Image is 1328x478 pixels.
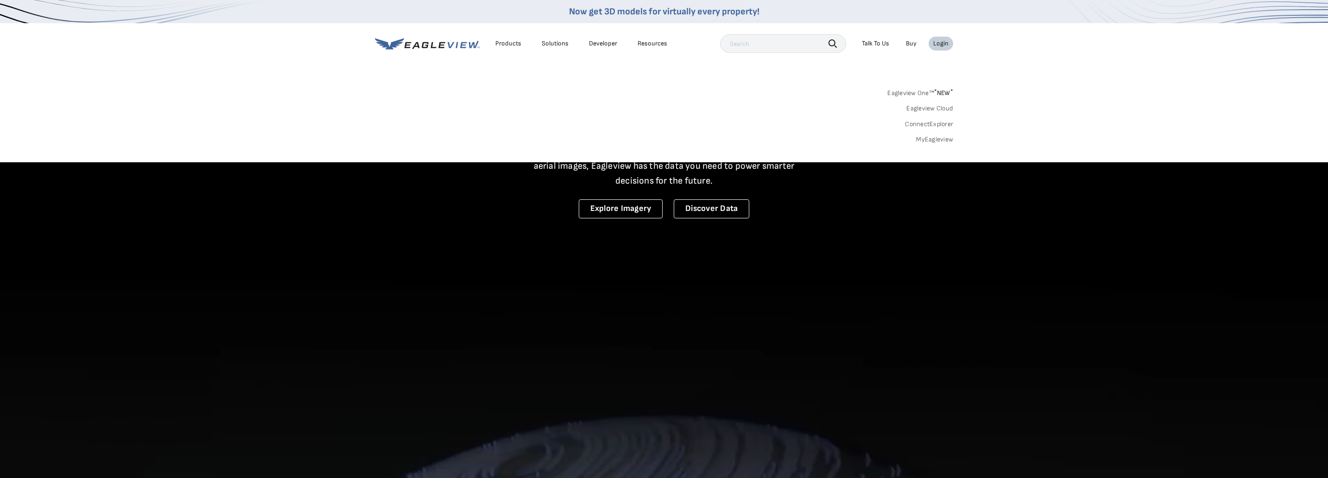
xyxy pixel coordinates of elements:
[916,135,953,144] a: MyEagleview
[906,104,953,113] a: Eagleview Cloud
[906,39,917,48] a: Buy
[720,34,846,53] input: Search
[569,6,759,17] a: Now get 3D models for virtually every property!
[542,39,569,48] div: Solutions
[934,89,953,97] span: NEW
[495,39,521,48] div: Products
[638,39,667,48] div: Resources
[862,39,889,48] div: Talk To Us
[887,86,953,97] a: Eagleview One™*NEW*
[905,120,953,128] a: ConnectExplorer
[589,39,617,48] a: Developer
[579,199,663,218] a: Explore Imagery
[522,144,806,188] p: A new era starts here. Built on more than 3.5 billion high-resolution aerial images, Eagleview ha...
[933,39,949,48] div: Login
[674,199,749,218] a: Discover Data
